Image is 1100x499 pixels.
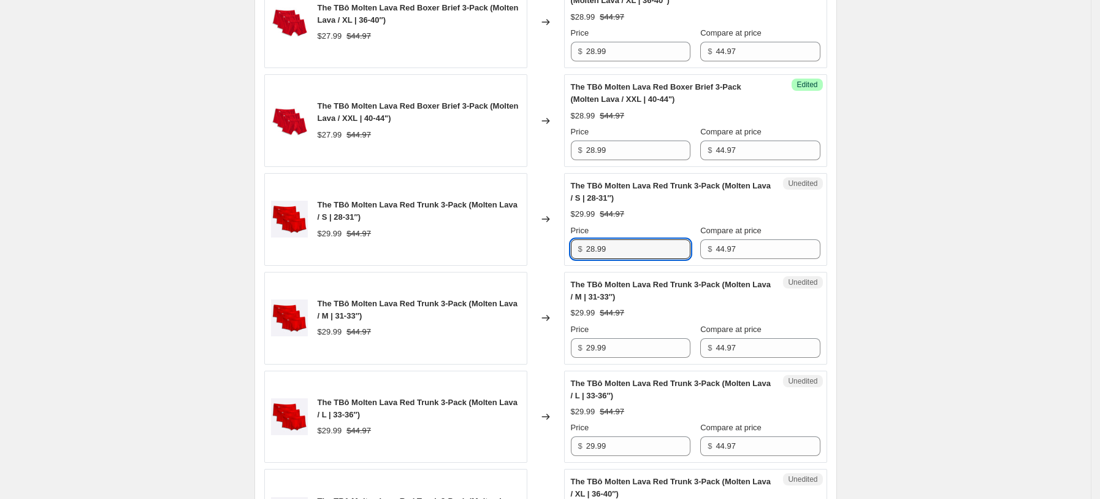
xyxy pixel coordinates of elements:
[578,441,582,451] span: $
[788,474,817,484] span: Unedited
[318,425,342,437] div: $29.99
[571,280,771,301] span: The TBô Molten Lava Red Trunk 3-Pack (Molten Lava / M | 31-33″)
[346,30,371,42] strike: $44.97
[318,3,519,25] span: The TBô Molten Lava Red Boxer Brief 3-Pack (Molten Lava / XL | 36-40″)
[708,47,712,56] span: $
[271,103,308,139] img: Red_Boxer_Brief_Molten_Lava_3_Pack_Product_Image_71317175-50d5-4d89-9c3a-a4f6e90d4e2b_80x.jpg
[318,228,342,240] div: $29.99
[346,326,371,338] strike: $44.97
[600,307,624,319] strike: $44.97
[708,441,712,451] span: $
[578,244,582,253] span: $
[600,110,624,122] strike: $44.97
[571,226,589,235] span: Price
[708,343,712,352] span: $
[700,226,762,235] span: Compare at price
[571,181,771,203] span: The TBô Molten Lava Red Trunk 3-Pack (Molten Lava / S | 28-31″)
[571,423,589,432] span: Price
[571,28,589,37] span: Price
[346,228,371,240] strike: $44.97
[788,376,817,386] span: Unedited
[600,406,624,418] strike: $44.97
[571,325,589,334] span: Price
[271,201,308,238] img: TheTBoTrunk3Pack-MoltenLava_5441d9f4-bae4-4886-92c2-ef721dccf27a_80x.jpg
[788,179,817,188] span: Unedited
[318,101,519,123] span: The TBô Molten Lava Red Boxer Brief 3-Pack (Molten Lava / XXL | 40-44")
[318,30,342,42] div: $27.99
[700,423,762,432] span: Compare at price
[788,277,817,287] span: Unedited
[700,28,762,37] span: Compare at price
[571,127,589,136] span: Price
[571,110,595,122] div: $28.99
[571,406,595,418] div: $29.99
[571,307,595,319] div: $29.99
[571,11,595,23] div: $28.99
[318,200,518,222] span: The TBô Molten Lava Red Trunk 3-Pack (Molten Lava / S | 28-31″)
[600,11,624,23] strike: $44.97
[271,4,308,41] img: Red_Boxer_Brief_Molten_Lava_3_Pack_Product_Image_71317175-50d5-4d89-9c3a-a4f6e90d4e2b_80x.jpg
[318,398,518,419] span: The TBô Molten Lava Red Trunk 3-Pack (Molten Lava / L | 33-36″)
[578,145,582,155] span: $
[600,208,624,220] strike: $44.97
[578,47,582,56] span: $
[578,343,582,352] span: $
[571,82,741,104] span: The TBô Molten Lava Red Boxer Brief 3-Pack (Molten Lava / XXL | 40-44")
[571,477,771,498] span: The TBô Molten Lava Red Trunk 3-Pack (Molten Lava / XL | 36-40″)
[708,145,712,155] span: $
[346,129,371,141] strike: $44.97
[318,299,518,320] span: The TBô Molten Lava Red Trunk 3-Pack (Molten Lava / M | 31-33″)
[571,208,595,220] div: $29.99
[700,325,762,334] span: Compare at price
[318,326,342,338] div: $29.99
[346,425,371,437] strike: $44.97
[708,244,712,253] span: $
[318,129,342,141] div: $27.99
[271,300,308,336] img: TheTBoTrunk3Pack-MoltenLava_5441d9f4-bae4-4886-92c2-ef721dccf27a_80x.jpg
[700,127,762,136] span: Compare at price
[796,80,817,90] span: Edited
[271,398,308,435] img: TheTBoTrunk3Pack-MoltenLava_5441d9f4-bae4-4886-92c2-ef721dccf27a_80x.jpg
[571,379,771,400] span: The TBô Molten Lava Red Trunk 3-Pack (Molten Lava / L | 33-36″)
